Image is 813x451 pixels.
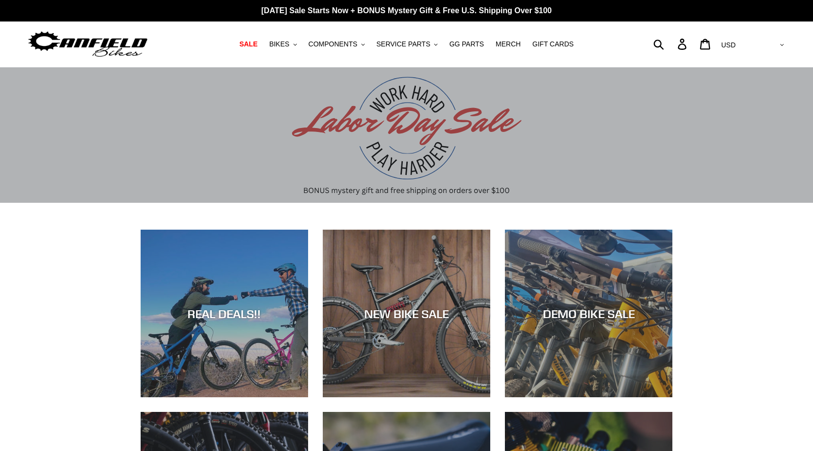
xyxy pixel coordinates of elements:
[444,38,489,51] a: GG PARTS
[239,40,257,48] span: SALE
[269,40,289,48] span: BIKES
[372,38,442,51] button: SERVICE PARTS
[234,38,262,51] a: SALE
[323,230,490,397] a: NEW BIKE SALE
[141,230,308,397] a: REAL DEALS!!
[527,38,579,51] a: GIFT CARDS
[376,40,430,48] span: SERVICE PARTS
[449,40,484,48] span: GG PARTS
[505,230,672,397] a: DEMO BIKE SALE
[659,33,684,55] input: Search
[496,40,521,48] span: MERCH
[532,40,574,48] span: GIFT CARDS
[505,306,672,321] div: DEMO BIKE SALE
[309,40,357,48] span: COMPONENTS
[264,38,301,51] button: BIKES
[304,38,370,51] button: COMPONENTS
[27,29,149,60] img: Canfield Bikes
[141,306,308,321] div: REAL DEALS!!
[323,306,490,321] div: NEW BIKE SALE
[491,38,525,51] a: MERCH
